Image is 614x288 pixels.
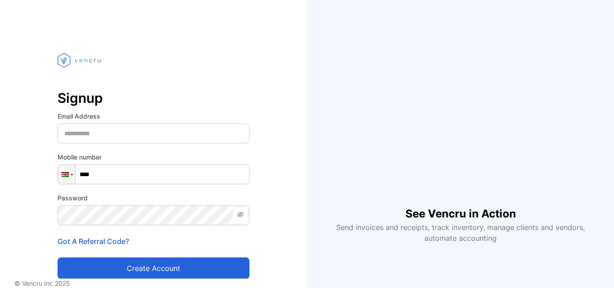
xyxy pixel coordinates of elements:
[331,222,590,244] p: Send invoices and receipts, track inventory, manage clients and vendors, automate accounting
[58,236,249,247] p: Got A Referral Code?
[405,191,516,222] h1: See Vencru in Action
[58,165,75,184] div: Kenya: + 254
[58,152,249,162] label: Mobile number
[58,87,249,109] p: Signup
[58,36,102,84] img: vencru logo
[338,45,583,191] iframe: YouTube video player
[58,257,249,279] button: Create account
[58,193,249,203] label: Password
[58,111,249,121] label: Email Address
